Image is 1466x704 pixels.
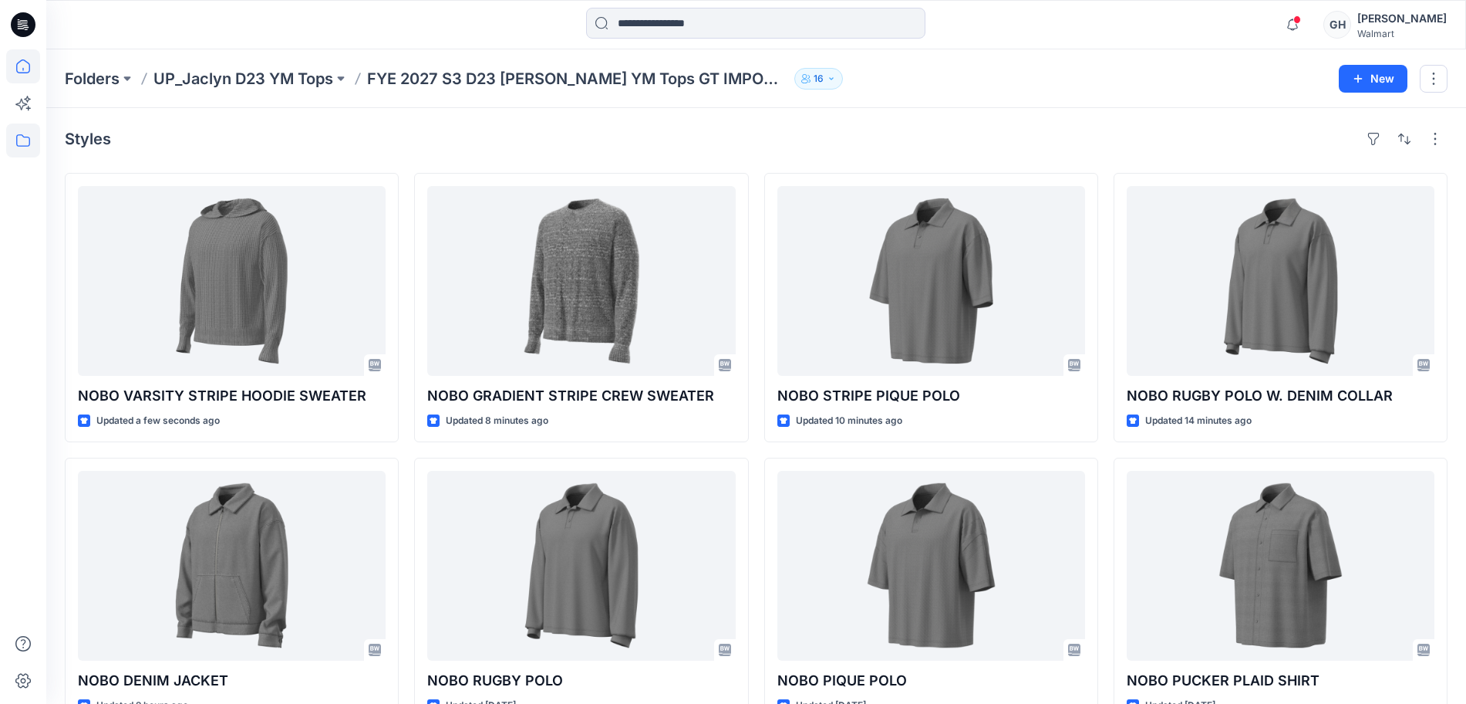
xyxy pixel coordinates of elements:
[427,471,735,661] a: NOBO RUGBY POLO
[777,670,1085,692] p: NOBO PIQUE POLO
[78,670,386,692] p: NOBO DENIM JACKET
[427,670,735,692] p: NOBO RUGBY POLO
[427,186,735,376] a: NOBO GRADIENT STRIPE CREW SWEATER
[427,385,735,407] p: NOBO GRADIENT STRIPE CREW SWEATER
[1339,65,1407,93] button: New
[446,413,548,429] p: Updated 8 minutes ago
[777,385,1085,407] p: NOBO STRIPE PIQUE POLO
[78,385,386,407] p: NOBO VARSITY STRIPE HOODIE SWEATER
[794,68,843,90] button: 16
[1323,11,1351,39] div: GH
[1357,28,1447,39] div: Walmart
[65,130,111,148] h4: Styles
[1127,471,1434,661] a: NOBO PUCKER PLAID SHIRT
[367,68,788,90] p: FYE 2027 S3 D23 [PERSON_NAME] YM Tops GT IMPORTS
[65,68,120,90] a: Folders
[1127,670,1434,692] p: NOBO PUCKER PLAID SHIRT
[777,186,1085,376] a: NOBO STRIPE PIQUE POLO
[1145,413,1252,429] p: Updated 14 minutes ago
[777,471,1085,661] a: NOBO PIQUE POLO
[78,471,386,661] a: NOBO DENIM JACKET
[153,68,333,90] a: UP_Jaclyn D23 YM Tops
[814,70,824,87] p: 16
[1127,385,1434,407] p: NOBO RUGBY POLO W. DENIM COLLAR
[1127,186,1434,376] a: NOBO RUGBY POLO W. DENIM COLLAR
[796,413,902,429] p: Updated 10 minutes ago
[96,413,220,429] p: Updated a few seconds ago
[1357,9,1447,28] div: [PERSON_NAME]
[78,186,386,376] a: NOBO VARSITY STRIPE HOODIE SWEATER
